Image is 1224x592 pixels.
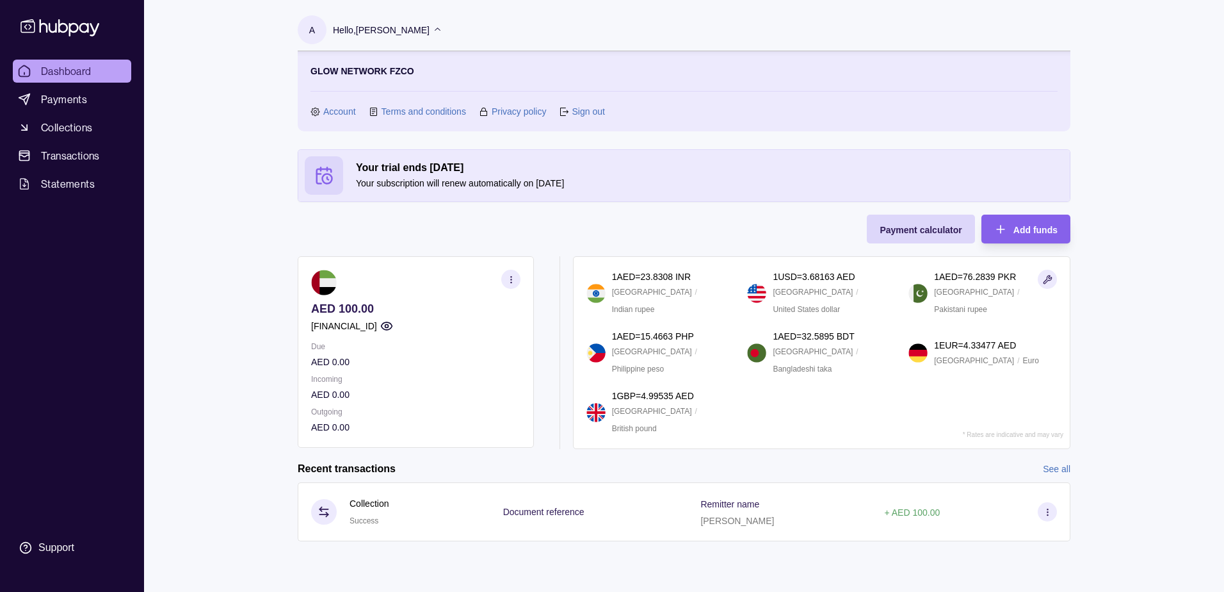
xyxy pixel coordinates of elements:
[612,270,691,284] p: 1 AED = 23.8308 INR
[773,285,853,299] p: [GEOGRAPHIC_DATA]
[934,302,987,317] p: Pakistani rupee
[298,462,396,476] h2: Recent transactions
[586,343,606,363] img: ph
[333,23,430,37] p: Hello, [PERSON_NAME]
[773,362,832,376] p: Bangladeshi taka
[586,284,606,303] img: in
[612,404,692,418] p: [GEOGRAPHIC_DATA]
[747,284,766,303] img: us
[612,362,664,376] p: Philippine peso
[41,120,92,135] span: Collections
[41,176,95,192] span: Statements
[612,329,694,343] p: 1 AED = 15.4663 PHP
[356,176,1063,190] p: Your subscription will renew automatically on [DATE]
[856,285,858,299] p: /
[311,388,520,402] p: AED 0.00
[700,499,759,509] p: Remitter name
[773,302,840,317] p: United States dollar
[612,285,692,299] p: [GEOGRAPHIC_DATA]
[356,161,1063,175] h2: Your trial ends [DATE]
[700,516,774,526] p: [PERSON_NAME]
[747,343,766,363] img: bd
[503,507,584,517] p: Document reference
[856,345,858,359] p: /
[695,404,697,418] p: /
[311,270,337,295] img: ae
[1017,285,1019,299] p: /
[311,405,520,419] p: Outgoing
[695,345,697,359] p: /
[934,338,1016,352] p: 1 EUR = 4.33477 AED
[311,319,377,333] p: [FINANCIAL_ID]
[867,215,974,243] button: Payment calculator
[612,345,692,359] p: [GEOGRAPHIC_DATA]
[773,345,853,359] p: [GEOGRAPHIC_DATA]
[13,116,131,139] a: Collections
[350,497,389,511] p: Collection
[934,270,1016,284] p: 1 AED = 76.2839 PKR
[1017,354,1019,368] p: /
[41,63,92,79] span: Dashboard
[908,284,928,303] img: pk
[981,215,1070,243] button: Add funds
[908,343,928,363] img: de
[311,420,520,434] p: AED 0.00
[773,329,854,343] p: 1 AED = 32.5895 BDT
[310,64,414,78] p: GLOW NETWORK FZCO
[311,302,520,316] p: AED 100.00
[41,92,87,107] span: Payments
[323,104,356,119] a: Account
[773,270,855,284] p: 1 USD = 3.68163 AED
[612,422,657,436] p: British pound
[13,172,131,195] a: Statements
[13,534,131,561] a: Support
[311,340,520,354] p: Due
[963,431,1063,438] p: * Rates are indicative and may vary
[934,285,1014,299] p: [GEOGRAPHIC_DATA]
[13,60,131,83] a: Dashboard
[934,354,1014,368] p: [GEOGRAPHIC_DATA]
[311,355,520,369] p: AED 0.00
[382,104,466,119] a: Terms and conditions
[13,144,131,167] a: Transactions
[350,516,378,525] span: Success
[880,225,962,235] span: Payment calculator
[1022,354,1038,368] p: Euro
[38,541,74,555] div: Support
[311,372,520,386] p: Incoming
[572,104,604,119] a: Sign out
[884,507,940,518] p: + AED 100.00
[695,285,697,299] p: /
[612,302,655,317] p: Indian rupee
[41,148,100,163] span: Transactions
[612,389,694,403] p: 1 GBP = 4.99535 AED
[1043,462,1070,476] a: See all
[309,23,315,37] p: A
[586,403,606,422] img: gb
[1013,225,1058,235] span: Add funds
[13,88,131,111] a: Payments
[492,104,547,119] a: Privacy policy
